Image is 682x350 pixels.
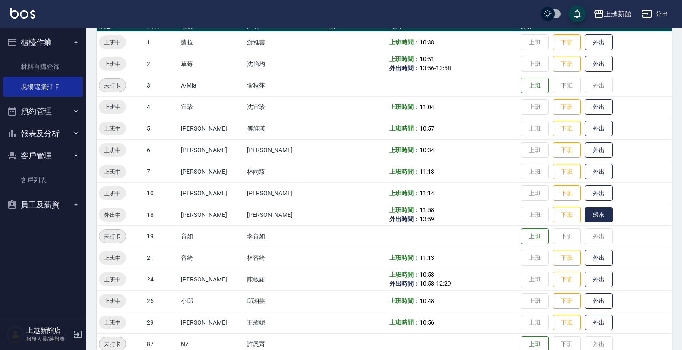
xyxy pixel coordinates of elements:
[3,144,83,167] button: 客戶管理
[553,272,581,287] button: 下班
[3,100,83,122] button: 預約管理
[389,216,420,222] b: 外出時間：
[553,207,581,223] button: 下班
[245,225,322,247] td: 李育如
[389,297,420,304] b: 上班時間：
[245,118,322,139] td: 傅旌瑛
[389,280,420,287] b: 外出時間：
[585,250,613,266] button: 外出
[26,335,70,343] p: 服務人員/純報表
[245,312,322,333] td: 王馨妮
[3,122,83,145] button: 報表及分析
[145,31,179,53] td: 1
[389,168,420,175] b: 上班時間：
[585,142,613,158] button: 外出
[420,125,435,132] span: 10:57
[145,247,179,269] td: 21
[389,39,420,46] b: 上班時間：
[145,96,179,118] td: 4
[99,275,126,284] span: 上班中
[245,182,322,204] td: [PERSON_NAME]
[553,142,581,158] button: 下班
[245,290,322,312] td: 邱湘芸
[145,225,179,247] td: 19
[389,271,420,278] b: 上班時間：
[553,99,581,115] button: 下班
[389,125,420,132] b: 上班時間：
[389,147,420,153] b: 上班時間：
[3,77,83,97] a: 現場電腦打卡
[99,318,126,327] span: 上班中
[553,293,581,309] button: 下班
[145,53,179,75] td: 2
[145,312,179,333] td: 29
[553,250,581,266] button: 下班
[99,59,126,69] span: 上班中
[521,78,549,94] button: 上班
[145,269,179,290] td: 24
[179,269,245,290] td: [PERSON_NAME]
[585,56,613,72] button: 外出
[3,194,83,216] button: 員工及薪資
[245,204,322,225] td: [PERSON_NAME]
[420,319,435,326] span: 10:56
[245,161,322,182] td: 林雨臻
[604,9,631,19] div: 上越新館
[179,290,245,312] td: 小邱
[420,147,435,153] span: 10:34
[145,161,179,182] td: 7
[389,319,420,326] b: 上班時間：
[420,216,435,222] span: 13:59
[99,297,126,306] span: 上班中
[245,96,322,118] td: 沈宜珍
[585,207,613,222] button: 歸來
[389,254,420,261] b: 上班時間：
[553,56,581,72] button: 下班
[10,8,35,19] img: Logo
[99,124,126,133] span: 上班中
[389,103,420,110] b: 上班時間：
[99,340,126,349] span: 未打卡
[99,189,126,198] span: 上班中
[3,170,83,190] a: 客戶列表
[568,5,586,22] button: save
[179,247,245,269] td: 容綺
[179,53,245,75] td: 草莓
[420,271,435,278] span: 10:53
[145,118,179,139] td: 5
[99,167,126,176] span: 上班中
[145,204,179,225] td: 18
[99,253,126,262] span: 上班中
[99,38,126,47] span: 上班中
[245,53,322,75] td: 沈怡均
[436,280,451,287] span: 12:29
[585,293,613,309] button: 外出
[420,280,435,287] span: 10:58
[553,185,581,201] button: 下班
[179,182,245,204] td: [PERSON_NAME]
[99,103,126,112] span: 上班中
[99,81,126,90] span: 未打卡
[553,315,581,331] button: 下班
[638,6,672,22] button: 登出
[420,190,435,197] span: 11:14
[245,247,322,269] td: 林容綺
[3,57,83,77] a: 材料自購登錄
[245,31,322,53] td: 游雅雲
[179,75,245,96] td: A-Mia
[420,206,435,213] span: 11:58
[245,269,322,290] td: 陳敏甄
[389,190,420,197] b: 上班時間：
[3,31,83,53] button: 櫃檯作業
[99,232,126,241] span: 未打卡
[420,168,435,175] span: 11:13
[521,228,549,244] button: 上班
[179,31,245,53] td: 蘿拉
[585,34,613,50] button: 外出
[7,326,24,343] img: Person
[420,103,435,110] span: 11:04
[420,254,435,261] span: 11:13
[585,315,613,331] button: 外出
[179,139,245,161] td: [PERSON_NAME]
[179,312,245,333] td: [PERSON_NAME]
